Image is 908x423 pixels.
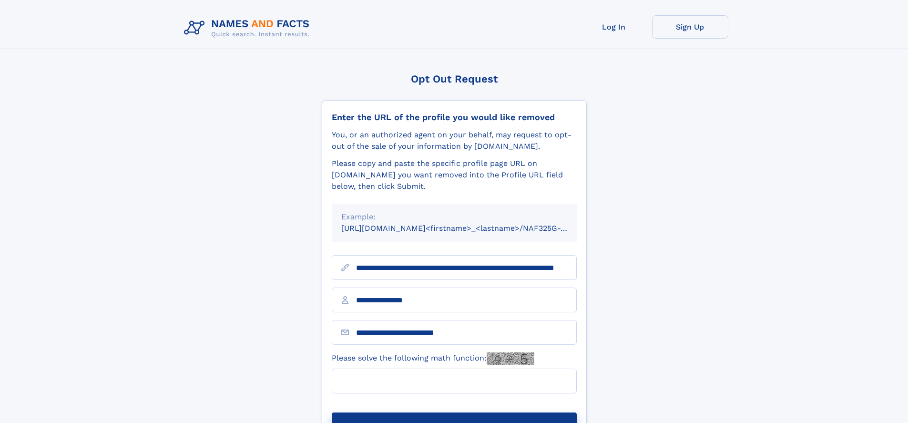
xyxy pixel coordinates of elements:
div: You, or an authorized agent on your behalf, may request to opt-out of the sale of your informatio... [332,129,577,152]
small: [URL][DOMAIN_NAME]<firstname>_<lastname>/NAF325G-xxxxxxxx [341,224,595,233]
a: Log In [576,15,652,39]
div: Example: [341,211,567,223]
a: Sign Up [652,15,728,39]
img: Logo Names and Facts [180,15,317,41]
div: Opt Out Request [322,73,587,85]
div: Please copy and paste the specific profile page URL on [DOMAIN_NAME] you want removed into the Pr... [332,158,577,192]
label: Please solve the following math function: [332,352,534,365]
div: Enter the URL of the profile you would like removed [332,112,577,123]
